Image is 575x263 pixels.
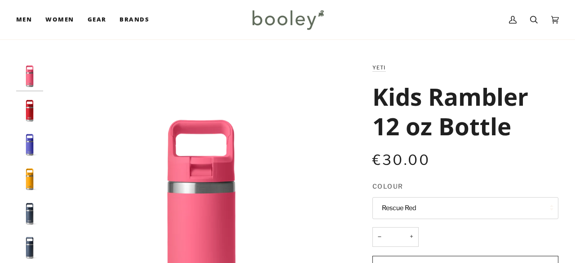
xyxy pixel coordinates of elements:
img: Kids Rambler 12 oz Bottle [16,234,43,261]
span: €30.00 [372,151,430,168]
span: Men [16,15,32,24]
img: Yeti Kids Rambler 12 oz Bottle Rescue Red - Booley Galway [16,97,43,124]
img: Yeti Kids Rambler 12 oz Bottle Tropical Pink - Booley Galway [16,63,43,90]
span: Brands [119,15,149,24]
button: + [404,227,419,247]
a: YETI [372,65,386,71]
button: − [372,227,387,247]
button: Rescue Red [372,197,558,219]
h1: Kids Rambler 12 oz Bottle [372,82,552,141]
img: Yeti Kids Rambler 12 oz Bottle Ultramarine Violet - Booley Galway [16,131,43,158]
img: Kid's Rambler 12oz Bottle Navy - Booley Galway [16,200,43,227]
span: Women [45,15,74,24]
img: Yeti Kids Rambler 12 oz Bottle Beekeeper - Booley Galway [16,166,43,193]
img: Booley [248,7,327,33]
input: Quantity [372,227,419,247]
span: Colour [372,181,403,191]
span: Gear [88,15,106,24]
